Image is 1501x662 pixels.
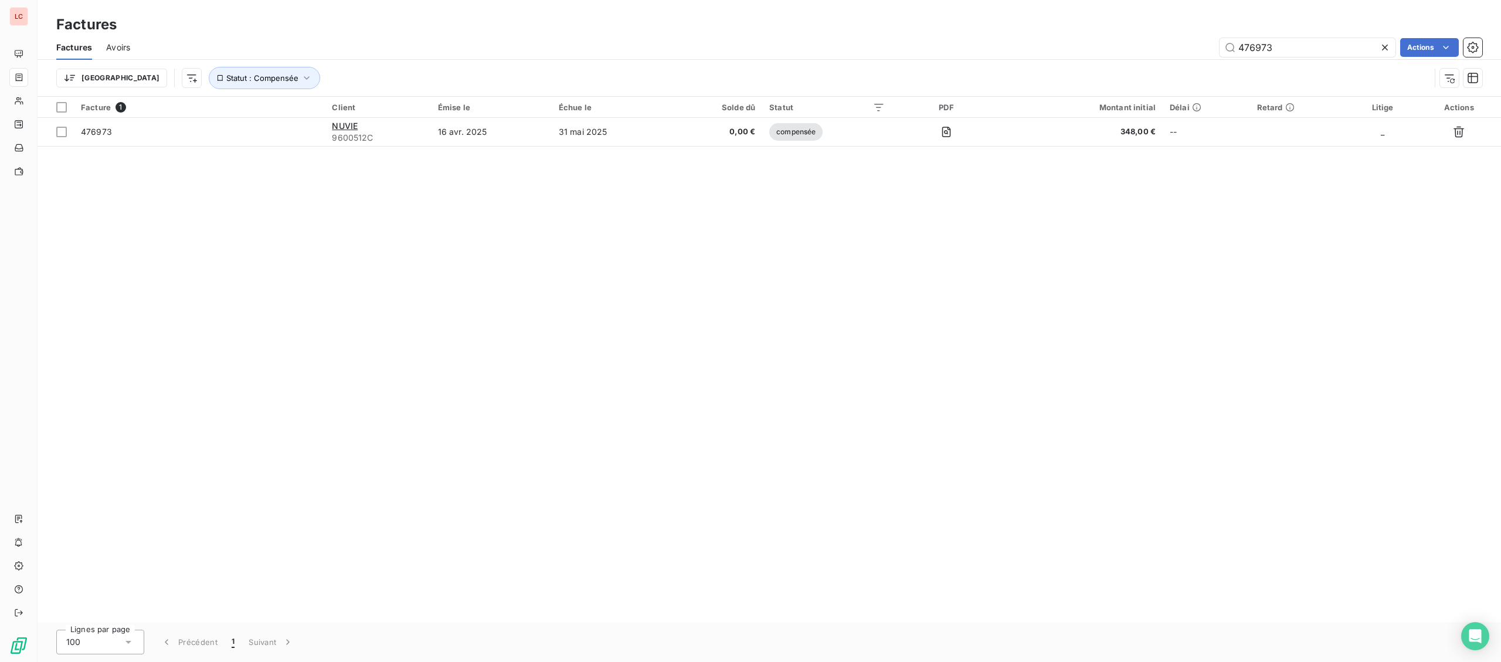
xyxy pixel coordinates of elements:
[154,630,225,654] button: Précédent
[1170,103,1243,112] div: Délai
[1461,622,1489,650] div: Open Intercom Messenger
[1163,118,1250,146] td: --
[1356,103,1410,112] div: Litige
[769,103,885,112] div: Statut
[1424,103,1494,112] div: Actions
[226,73,298,83] span: Statut : Compensée
[1220,38,1395,57] input: Rechercher
[9,7,28,26] div: LC
[678,103,755,112] div: Solde dû
[678,126,755,138] span: 0,00 €
[332,121,358,131] span: NUVIE
[9,636,28,655] img: Logo LeanPay
[332,132,423,144] span: 9600512C
[552,118,671,146] td: 31 mai 2025
[1381,127,1384,137] span: _
[1400,38,1459,57] button: Actions
[81,127,112,137] span: 476973
[1257,103,1342,112] div: Retard
[106,42,130,53] span: Avoirs
[1008,126,1156,138] span: 348,00 €
[899,103,994,112] div: PDF
[431,118,552,146] td: 16 avr. 2025
[66,636,80,648] span: 100
[559,103,664,112] div: Échue le
[242,630,301,654] button: Suivant
[438,103,545,112] div: Émise le
[56,14,117,35] h3: Factures
[209,67,320,89] button: Statut : Compensée
[769,123,823,141] span: compensée
[332,103,423,112] div: Client
[81,103,111,112] span: Facture
[56,42,92,53] span: Factures
[116,102,126,113] span: 1
[232,636,235,648] span: 1
[56,69,167,87] button: [GEOGRAPHIC_DATA]
[225,630,242,654] button: 1
[1008,103,1156,112] div: Montant initial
